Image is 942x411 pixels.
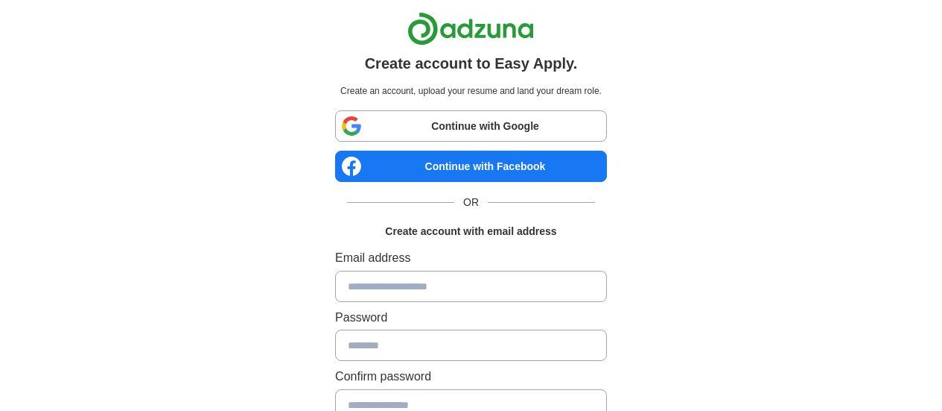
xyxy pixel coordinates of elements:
[454,194,488,210] span: OR
[385,223,556,239] h1: Create account with email address
[335,367,607,386] label: Confirm password
[407,12,534,46] img: Adzuna logo
[335,151,607,182] a: Continue with Facebook
[335,110,607,142] a: Continue with Google
[365,51,578,75] h1: Create account to Easy Apply.
[335,248,607,268] label: Email address
[338,84,604,98] p: Create an account, upload your resume and land your dream role.
[335,308,607,327] label: Password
